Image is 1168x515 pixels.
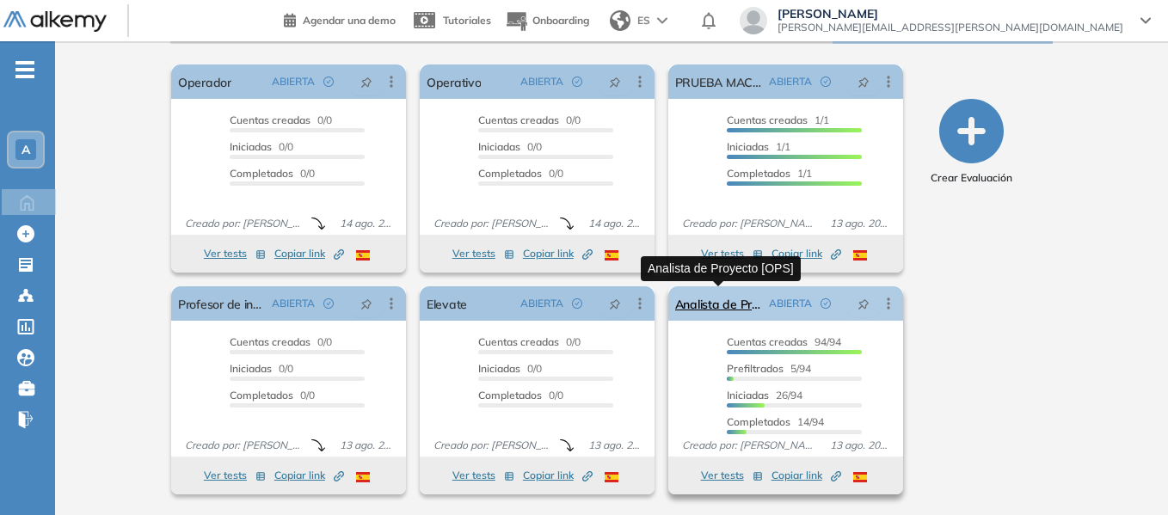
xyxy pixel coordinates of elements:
[523,465,593,486] button: Copiar link
[572,77,582,87] span: check-circle
[727,362,811,375] span: 5/94
[274,243,344,264] button: Copiar link
[274,468,344,483] span: Copiar link
[778,7,1123,21] span: [PERSON_NAME]
[22,143,30,156] span: A
[532,14,589,27] span: Onboarding
[675,286,762,321] a: Analista de Proyecto [OPS]
[360,75,372,89] span: pushpin
[727,113,808,126] span: Cuentas creadas
[520,296,563,311] span: ABIERTA
[178,64,231,99] a: Operador
[178,286,265,321] a: Profesor de inglés
[596,290,634,317] button: pushpin
[204,243,266,264] button: Ver tests
[478,113,581,126] span: 0/0
[858,297,870,310] span: pushpin
[853,250,867,261] img: ESP
[427,216,560,231] span: Creado por: [PERSON_NAME]
[274,465,344,486] button: Copiar link
[443,14,491,27] span: Tutoriales
[347,290,385,317] button: pushpin
[478,362,542,375] span: 0/0
[478,113,559,126] span: Cuentas creadas
[356,472,370,482] img: ESP
[771,465,841,486] button: Copiar link
[452,243,514,264] button: Ver tests
[821,77,831,87] span: check-circle
[727,167,790,180] span: Completados
[845,68,882,95] button: pushpin
[845,290,882,317] button: pushpin
[333,438,399,453] span: 13 ago. 2025
[778,21,1123,34] span: [PERSON_NAME][EMAIL_ADDRESS][PERSON_NAME][DOMAIN_NAME]
[853,472,867,482] img: ESP
[505,3,589,40] button: Onboarding
[823,438,896,453] span: 13 ago. 2025
[15,68,34,71] i: -
[858,75,870,89] span: pushpin
[230,140,272,153] span: Iniciadas
[769,296,812,311] span: ABIERTA
[605,250,618,261] img: ESP
[727,415,824,428] span: 14/94
[821,298,831,309] span: check-circle
[520,74,563,89] span: ABIERTA
[178,438,311,453] span: Creado por: [PERSON_NAME]
[572,298,582,309] span: check-circle
[771,243,841,264] button: Copiar link
[284,9,396,29] a: Agendar una demo
[609,297,621,310] span: pushpin
[347,68,385,95] button: pushpin
[581,216,648,231] span: 14 ago. 2025
[230,335,310,348] span: Cuentas creadas
[931,99,1012,186] button: Crear Evaluación
[356,250,370,261] img: ESP
[727,389,802,402] span: 26/94
[303,14,396,27] span: Agendar una demo
[230,362,272,375] span: Iniciadas
[727,140,769,153] span: Iniciadas
[230,113,332,126] span: 0/0
[230,389,293,402] span: Completados
[605,472,618,482] img: ESP
[609,75,621,89] span: pushpin
[274,246,344,261] span: Copiar link
[478,167,563,180] span: 0/0
[230,113,310,126] span: Cuentas creadas
[523,243,593,264] button: Copiar link
[3,11,107,33] img: Logo
[523,468,593,483] span: Copiar link
[637,13,650,28] span: ES
[727,415,790,428] span: Completados
[178,216,311,231] span: Creado por: [PERSON_NAME]
[771,246,841,261] span: Copiar link
[657,17,667,24] img: arrow
[523,246,593,261] span: Copiar link
[272,296,315,311] span: ABIERTA
[727,389,769,402] span: Iniciadas
[478,167,542,180] span: Completados
[230,335,332,348] span: 0/0
[771,468,841,483] span: Copiar link
[675,438,823,453] span: Creado por: [PERSON_NAME]
[727,140,790,153] span: 1/1
[610,10,630,31] img: world
[230,140,293,153] span: 0/0
[427,64,482,99] a: Operativo
[931,170,1012,186] span: Crear Evaluación
[323,77,334,87] span: check-circle
[323,298,334,309] span: check-circle
[727,113,829,126] span: 1/1
[230,167,293,180] span: Completados
[427,438,560,453] span: Creado por: [PERSON_NAME]
[478,140,542,153] span: 0/0
[727,362,784,375] span: Prefiltrados
[204,465,266,486] button: Ver tests
[360,297,372,310] span: pushpin
[727,167,812,180] span: 1/1
[596,68,634,95] button: pushpin
[272,74,315,89] span: ABIERTA
[675,216,823,231] span: Creado por: [PERSON_NAME]
[478,362,520,375] span: Iniciadas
